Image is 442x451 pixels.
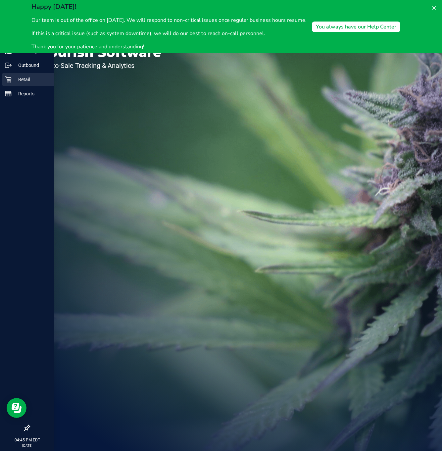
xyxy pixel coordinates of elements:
[36,62,162,69] p: Seed-to-Sale Tracking & Analytics
[12,90,51,98] p: Reports
[5,90,12,97] inline-svg: Reports
[12,75,51,83] p: Retail
[12,61,51,69] p: Outbound
[5,76,12,83] inline-svg: Retail
[31,43,307,51] p: Thank you for your patience and understanding!
[3,443,51,448] p: [DATE]
[31,29,307,37] p: If this is a critical issue (such as system downtime), we will do our best to reach on-call perso...
[5,62,12,69] inline-svg: Outbound
[7,398,26,418] iframe: Resource center
[3,437,51,443] p: 04:45 PM EDT
[36,46,162,59] p: Flourish Software
[31,3,307,11] h2: Happy [DATE]!
[316,23,396,31] div: You always have our Help Center
[31,16,307,24] p: Our team is out of the office on [DATE]. We will respond to non-critical issues once regular busi...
